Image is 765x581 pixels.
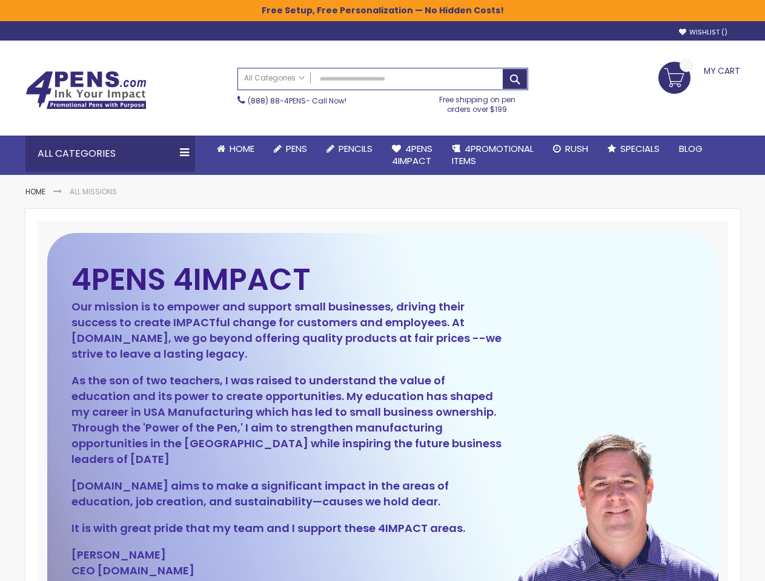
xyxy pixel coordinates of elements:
p: It is with great pride that my team and I support these 4IMPACT areas. [71,520,503,536]
a: (888) 88-4PENS [248,96,306,106]
a: Home [25,186,45,197]
span: Home [230,142,254,155]
h2: 4PENS 4IMPACT [71,269,503,290]
img: 4Pens Custom Pens and Promotional Products [25,71,147,110]
p: Our mission is to empower and support small businesses, driving their success to create IMPACTful... [71,299,503,362]
span: Rush [565,142,588,155]
span: Blog [679,142,703,155]
a: Specials [598,136,669,162]
a: 4Pens4impact [382,136,442,175]
a: 4PROMOTIONALITEMS [442,136,543,175]
a: Home [207,136,264,162]
span: - Call Now! [248,96,346,106]
span: 4Pens 4impact [392,142,432,167]
span: 4PROMOTIONAL ITEMS [452,142,534,167]
span: All Categories [244,73,305,83]
a: Pens [264,136,317,162]
a: Wishlist [679,28,727,37]
a: All Categories [238,68,311,88]
strong: All Missions [70,186,117,197]
div: All Categories [25,136,195,172]
div: Free shipping on pen orders over $199 [426,90,528,114]
a: Pencils [317,136,382,162]
a: Blog [669,136,712,162]
a: Rush [543,136,598,162]
p: [DOMAIN_NAME] aims to make a significant impact in the areas of education, job creation, and sust... [71,478,503,510]
p: [PERSON_NAME] CEO [DOMAIN_NAME] [71,547,503,579]
span: Specials [620,142,660,155]
span: Pencils [339,142,373,155]
p: As the son of two teachers, I was raised to understand the value of education and its power to cr... [71,373,503,467]
span: Pens [286,142,307,155]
